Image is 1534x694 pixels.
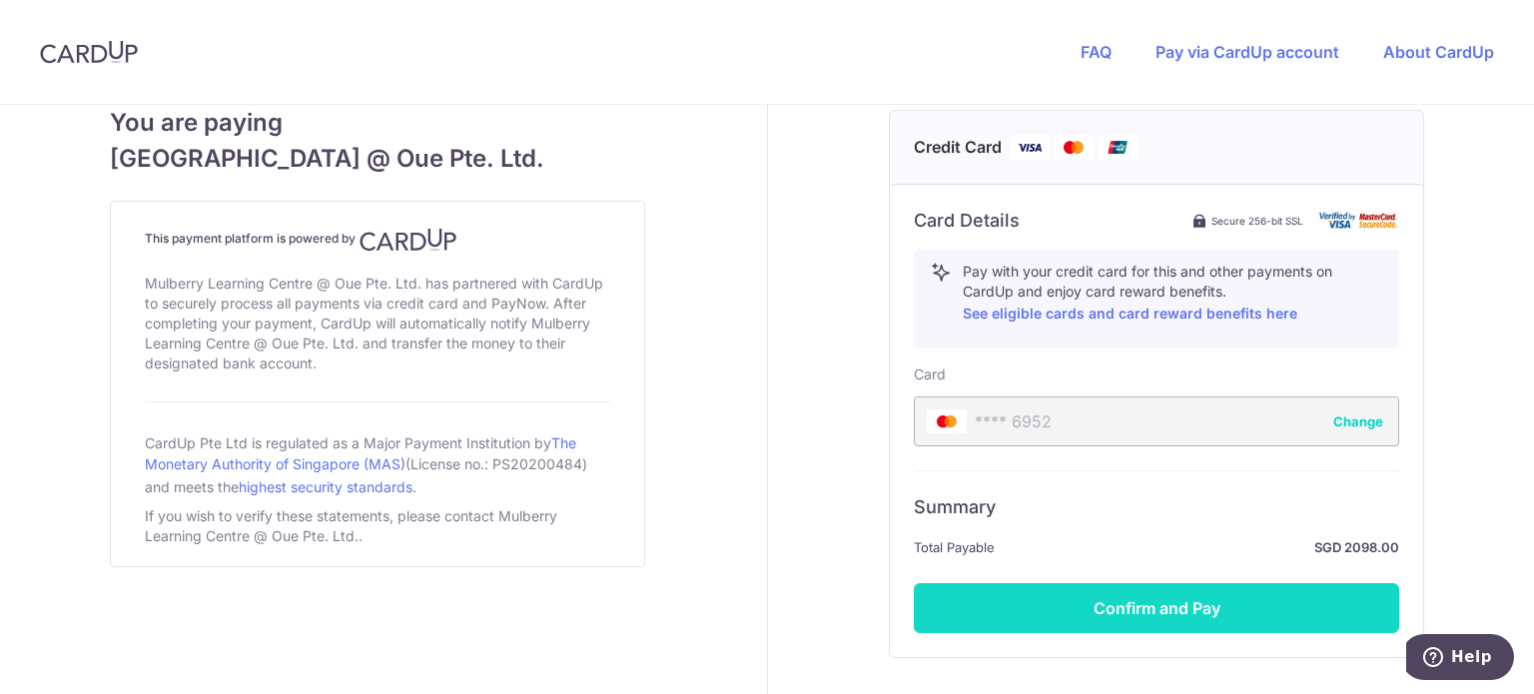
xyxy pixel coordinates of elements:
span: Total Payable [914,535,995,559]
img: CardUp [360,228,457,252]
a: highest security standards [239,478,412,495]
img: Mastercard [1054,135,1094,160]
span: You are paying [110,105,645,141]
p: Pay with your credit card for this and other payments on CardUp and enjoy card reward benefits. [963,262,1382,326]
img: CardUp [40,40,138,64]
img: Union Pay [1098,135,1138,160]
h6: Card Details [914,209,1020,233]
button: Change [1333,411,1383,431]
h4: This payment platform is powered by [145,228,610,252]
strong: SGD 2098.00 [1003,535,1399,559]
span: [GEOGRAPHIC_DATA] @ Oue Pte. Ltd. [110,141,645,177]
a: See eligible cards and card reward benefits here [963,305,1297,322]
iframe: Opens a widget where you can find more information [1406,634,1514,684]
span: Secure 256-bit SSL [1211,213,1303,229]
img: Visa [1010,135,1050,160]
button: Confirm and Pay [914,583,1399,633]
label: Card [914,364,946,384]
div: CardUp Pte Ltd is regulated as a Major Payment Institution by (License no.: PS20200484) and meets... [145,426,610,502]
a: Pay via CardUp account [1155,42,1339,62]
div: If you wish to verify these statements, please contact Mulberry Learning Centre @ Oue Pte. Ltd.. [145,502,610,550]
a: FAQ [1081,42,1112,62]
img: card secure [1319,212,1399,229]
a: About CardUp [1383,42,1494,62]
span: Credit Card [914,135,1002,160]
div: Mulberry Learning Centre @ Oue Pte. Ltd. has partnered with CardUp to securely process all paymen... [145,270,610,377]
h6: Summary [914,495,1399,519]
